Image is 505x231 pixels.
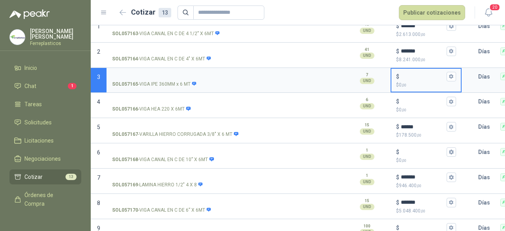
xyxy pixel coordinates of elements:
[9,97,81,112] a: Tareas
[447,97,456,106] button: $$0,00
[97,49,100,55] span: 2
[399,158,406,163] span: 0
[396,106,456,114] p: $
[112,81,197,88] p: - VIGA IPE 360MM x 6 MT
[366,173,368,179] p: 1
[360,28,374,34] div: UND
[396,173,399,182] p: $
[97,124,100,130] span: 5
[447,47,456,56] button: $$8.241.000,00
[396,198,399,207] p: $
[401,199,445,205] input: $$5.048.400,00
[9,169,81,184] a: Cotizar13
[401,174,445,180] input: $$946.400,00
[360,53,374,59] div: UND
[447,122,456,131] button: $$178.500,00
[112,200,259,206] input: SOL057170-VIGA CANAL EN C DE 6” X 6MT
[30,41,81,46] p: Ferreplasticos
[481,6,496,20] button: 20
[131,7,171,18] h2: Cotizar
[24,191,74,208] span: Órdenes de Compra
[421,58,425,62] span: ,00
[112,49,259,54] input: SOL057164-VIGA CANAL EN C DE 4" X 6MT
[402,108,406,112] span: ,00
[402,158,406,163] span: ,00
[9,79,81,94] a: Chat1
[97,149,100,156] span: 6
[401,23,445,29] input: $$2.613.000,00
[396,97,399,106] p: $
[417,184,421,188] span: ,00
[9,9,50,19] img: Logo peakr
[24,136,54,145] span: Licitaciones
[447,72,456,81] button: $$0,00
[365,47,369,53] p: 41
[112,23,259,29] input: SOL057163-VIGA CANAL EN C DE 4 1/2” X 6MT
[478,169,493,185] p: Días
[417,133,421,137] span: ,00
[478,94,493,109] p: Días
[112,181,138,189] strong: SOL057169
[363,223,370,229] p: 100
[112,99,259,105] input: SOL057166-VIGA HEA 220 X 6MT
[447,198,456,207] button: $$5.048.400,00
[112,175,259,180] input: SOL057169-LAMINA HIERRO 1/2" 4 X 8
[24,173,43,181] span: Cotizar
[478,43,493,59] p: Días
[30,28,81,39] p: [PERSON_NAME] [PERSON_NAME]
[421,32,425,37] span: ,00
[68,83,77,89] span: 1
[396,207,456,215] p: $
[360,179,374,185] div: UND
[97,23,100,30] span: 1
[112,131,138,138] strong: SOL057167
[396,157,456,164] p: $
[399,5,465,20] button: Publicar cotizaciones
[112,74,259,80] input: SOL057165-VIGA IPE 360MM x 6 MT
[10,30,25,45] img: Company Logo
[112,124,259,130] input: SOL057167-VARILLA HIERRO CORRUGADA 3/8" X 6 MT
[489,4,500,11] span: 20
[112,149,259,155] input: SOL057168-VIGA CANAL EN C DE 10” X 6MT
[360,128,374,135] div: UND
[97,200,100,206] span: 8
[399,208,425,214] span: 5.048.400
[159,8,171,17] div: 13
[24,154,61,163] span: Negociaciones
[447,21,456,31] button: $$2.613.000,00
[478,18,493,34] p: Días
[112,207,211,214] p: - VIGA CANAL EN C DE 6” X 6MT
[396,22,399,30] p: $
[112,30,220,38] p: - VIGA CANAL EN C DE 4 1/2” X 6MT
[399,107,406,113] span: 0
[360,204,374,210] div: UND
[399,132,421,138] span: 178.500
[396,81,456,89] p: $
[112,105,138,113] strong: SOL057166
[112,156,138,163] strong: SOL057168
[9,188,81,211] a: Órdenes de Compra
[24,118,52,127] span: Solicitudes
[9,133,81,148] a: Licitaciones
[396,56,456,64] p: $
[478,69,493,85] p: Días
[112,156,214,163] p: - VIGA CANAL EN C DE 10” X 6MT
[478,144,493,160] p: Días
[402,83,406,87] span: ,00
[396,131,456,139] p: $
[447,147,456,157] button: $$0,00
[112,30,138,38] strong: SOL057163
[365,198,369,204] p: 15
[401,99,445,105] input: $$0,00
[97,74,100,80] span: 3
[396,47,399,56] p: $
[396,122,399,131] p: $
[112,105,191,113] p: - VIGA HEA 220 X 6MT
[401,48,445,54] input: $$8.241.000,00
[97,175,100,181] span: 7
[112,55,211,63] p: - VIGA CANAL EN C DE 4" X 6MT
[360,78,374,84] div: UND
[478,119,493,135] p: Días
[366,147,368,154] p: 1
[112,55,138,63] strong: SOL057164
